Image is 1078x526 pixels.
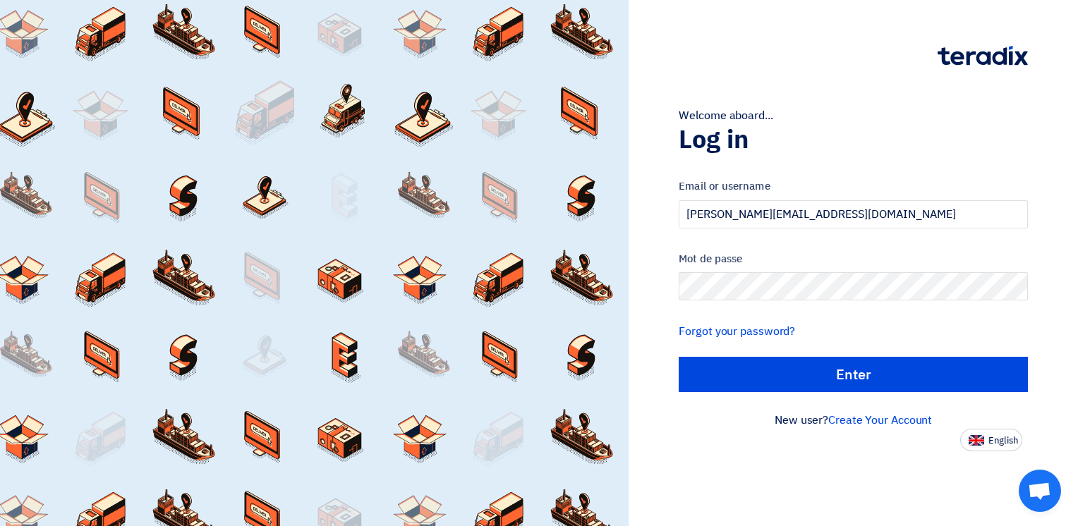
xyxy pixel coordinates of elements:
button: English [960,429,1022,451]
span: English [988,436,1018,446]
a: Forgot your password? [679,323,795,340]
input: Enter your business email or username... [679,200,1028,228]
font: New user? [775,412,932,429]
input: Enter [679,357,1028,392]
img: en-US.png [969,435,984,446]
a: Create Your Account [828,412,932,429]
h1: Log in [679,124,1028,155]
div: Open chat [1019,470,1061,512]
img: Teradix logo [938,46,1028,66]
label: Email or username [679,178,1028,195]
div: Welcome aboard... [679,107,1028,124]
label: Mot de passe [679,251,1028,267]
